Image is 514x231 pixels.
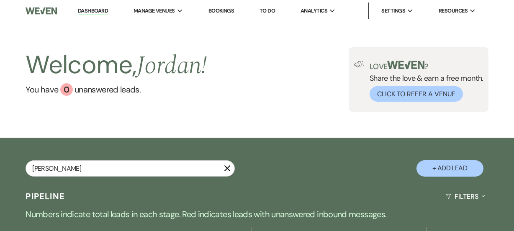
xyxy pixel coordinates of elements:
a: Dashboard [78,7,108,15]
a: To Do [260,7,275,14]
button: Filters [442,185,488,208]
span: Manage Venues [134,7,175,15]
button: Click to Refer a Venue [370,86,463,102]
h2: Welcome, [26,47,207,83]
p: Love ? [370,61,483,70]
img: weven-logo-green.svg [387,61,424,69]
img: Weven Logo [26,2,57,20]
span: Jordan ! [136,46,207,85]
button: + Add Lead [416,160,483,177]
a: You have 0 unanswered leads. [26,83,207,96]
div: Share the love & earn a free month. [365,61,483,102]
img: loud-speaker-illustration.svg [354,61,365,67]
h3: Pipeline [26,190,65,202]
span: Settings [381,7,405,15]
input: Search by name, event date, email address or phone number [26,160,235,177]
a: Bookings [208,7,234,14]
span: Resources [439,7,468,15]
div: 0 [60,83,73,96]
span: Analytics [301,7,327,15]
